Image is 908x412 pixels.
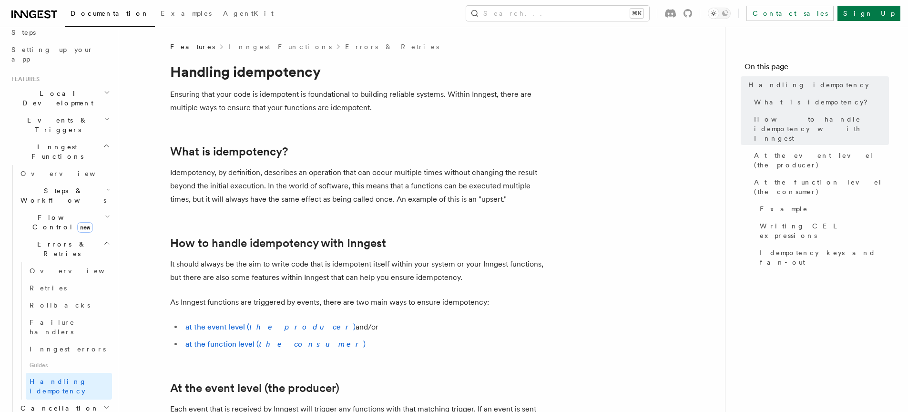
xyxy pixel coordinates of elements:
[26,373,112,400] a: Handling idempotency
[170,166,551,206] p: Idempotency, by definition, describes an operation that can occur multiple times without changing...
[754,151,889,170] span: At the event level (the producer)
[756,217,889,244] a: Writing CEL expressions
[30,284,67,292] span: Retries
[760,204,808,214] span: Example
[8,89,104,108] span: Local Development
[745,76,889,93] a: Handling idempotency
[185,340,366,349] a: at the function level (the consumer)
[630,9,643,18] kbd: ⌘K
[30,319,75,336] span: Failure handlers
[26,262,112,279] a: Overview
[748,80,869,90] span: Handling idempotency
[754,177,889,196] span: At the function level (the consumer)
[26,340,112,358] a: Inngest errors
[17,239,103,258] span: Errors & Retries
[8,41,112,68] a: Setting up your app
[170,296,551,309] p: As Inngest functions are triggered by events, there are two main ways to ensure idempotency:
[708,8,731,19] button: Toggle dark mode
[760,221,889,240] span: Writing CEL expressions
[228,42,332,51] a: Inngest Functions
[170,237,386,250] a: How to handle idempotency with Inngest
[155,3,217,26] a: Examples
[30,345,106,353] span: Inngest errors
[754,97,874,107] span: What is idempotency?
[750,111,889,147] a: How to handle idempotency with Inngest
[20,170,119,177] span: Overview
[754,114,889,143] span: How to handle idempotency with Inngest
[17,262,112,400] div: Errors & Retries
[30,267,128,275] span: Overview
[345,42,439,51] a: Errors & Retries
[837,6,900,21] a: Sign Up
[17,213,105,232] span: Flow Control
[170,257,551,284] p: It should always be the aim to write code that is idempotent itself within your system or your In...
[161,10,212,17] span: Examples
[17,182,112,209] button: Steps & Workflows
[750,147,889,174] a: At the event level (the producer)
[30,301,90,309] span: Rollbacks
[8,142,103,161] span: Inngest Functions
[26,279,112,297] a: Retries
[77,222,93,233] span: new
[170,63,551,80] h1: Handling idempotency
[183,320,551,334] li: and/or
[746,6,834,21] a: Contact sales
[8,75,40,83] span: Features
[8,115,104,134] span: Events & Triggers
[8,138,112,165] button: Inngest Functions
[17,209,112,236] button: Flow Controlnew
[756,244,889,271] a: Idempotency keys and fan-out
[8,14,112,41] a: Leveraging Steps
[170,145,288,158] a: What is idempotency?
[11,46,93,63] span: Setting up your app
[26,358,112,373] span: Guides
[756,200,889,217] a: Example
[217,3,279,26] a: AgentKit
[170,381,339,395] a: At the event level (the producer)
[65,3,155,27] a: Documentation
[750,93,889,111] a: What is idempotency?
[170,88,551,114] p: Ensuring that your code is idempotent is foundational to building reliable systems. Within Innges...
[26,297,112,314] a: Rollbacks
[185,322,356,331] a: at the event level (the producer)
[170,42,215,51] span: Features
[8,112,112,138] button: Events & Triggers
[466,6,649,21] button: Search...⌘K
[17,236,112,262] button: Errors & Retries
[249,322,353,331] em: the producer
[223,10,274,17] span: AgentKit
[17,186,106,205] span: Steps & Workflows
[745,61,889,76] h4: On this page
[259,340,363,349] em: the consumer
[17,165,112,182] a: Overview
[30,378,87,395] span: Handling idempotency
[750,174,889,200] a: At the function level (the consumer)
[71,10,149,17] span: Documentation
[8,85,112,112] button: Local Development
[760,248,889,267] span: Idempotency keys and fan-out
[26,314,112,340] a: Failure handlers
